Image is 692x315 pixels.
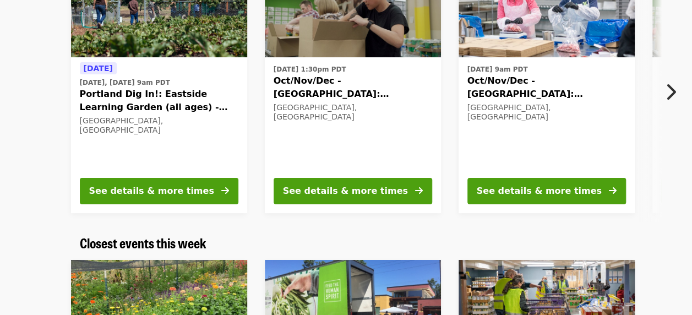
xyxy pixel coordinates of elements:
[467,64,528,74] time: [DATE] 9am PDT
[80,88,238,114] span: Portland Dig In!: Eastside Learning Garden (all ages) - Aug/Sept/Oct
[80,178,238,204] button: See details & more times
[665,82,676,102] i: chevron-right icon
[467,178,626,204] button: See details & more times
[221,186,229,196] i: arrow-right icon
[80,116,238,135] div: [GEOGRAPHIC_DATA], [GEOGRAPHIC_DATA]
[89,184,214,198] div: See details & more times
[467,103,626,122] div: [GEOGRAPHIC_DATA], [GEOGRAPHIC_DATA]
[274,178,432,204] button: See details & more times
[274,103,432,122] div: [GEOGRAPHIC_DATA], [GEOGRAPHIC_DATA]
[274,64,346,74] time: [DATE] 1:30pm PDT
[84,64,113,73] span: [DATE]
[477,184,602,198] div: See details & more times
[80,235,206,251] a: Closest events this week
[609,186,617,196] i: arrow-right icon
[283,184,408,198] div: See details & more times
[71,235,622,251] div: Closest events this week
[80,233,206,252] span: Closest events this week
[467,74,626,101] span: Oct/Nov/Dec - [GEOGRAPHIC_DATA]: Repack/Sort (age [DEMOGRAPHIC_DATA]+)
[656,77,692,107] button: Next item
[415,186,423,196] i: arrow-right icon
[80,78,170,88] time: [DATE], [DATE] 9am PDT
[274,74,432,101] span: Oct/Nov/Dec - [GEOGRAPHIC_DATA]: Repack/Sort (age [DEMOGRAPHIC_DATA]+)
